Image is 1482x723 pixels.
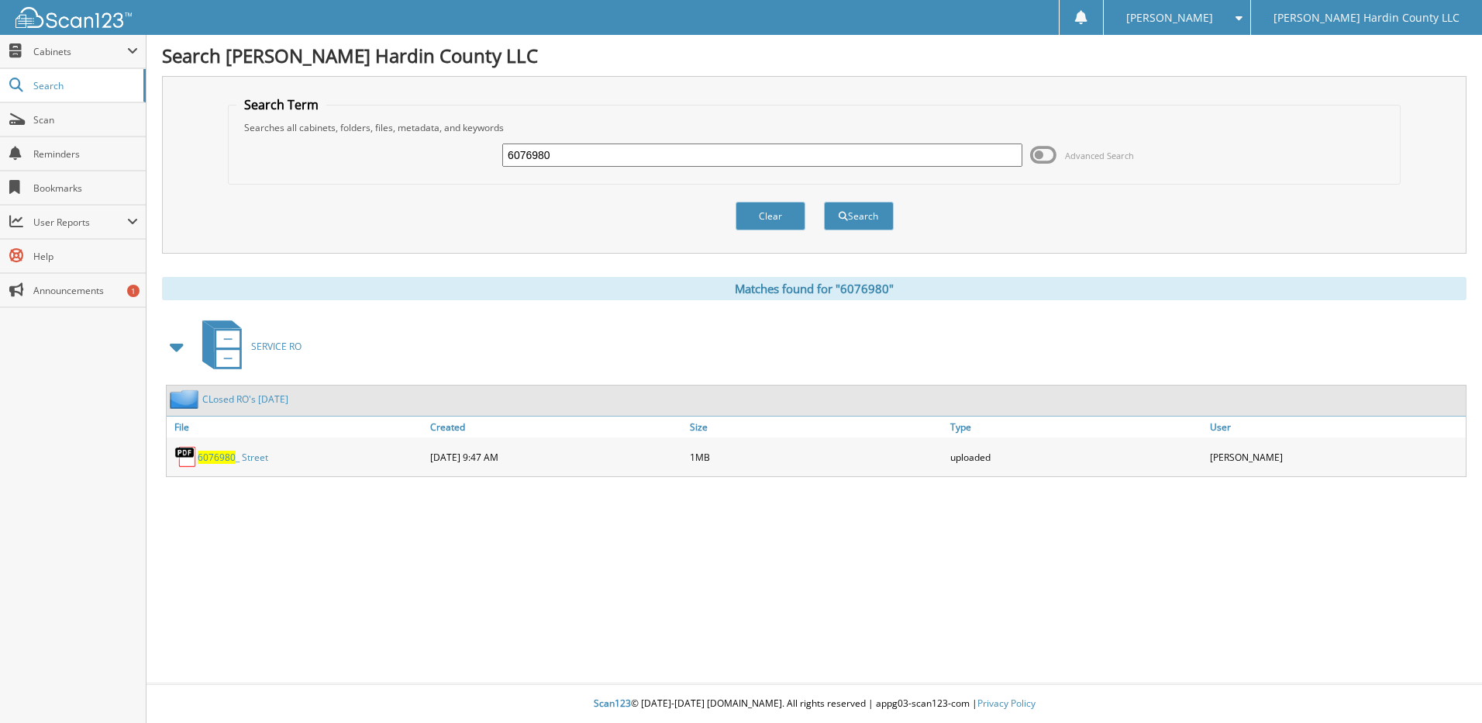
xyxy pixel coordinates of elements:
a: CLosed RO's [DATE] [202,393,288,406]
button: Search [824,202,894,230]
span: User Reports [33,216,127,229]
span: Reminders [33,147,138,161]
img: PDF.png [174,445,198,469]
div: [DATE] 9:47 AM [426,441,686,472]
a: Created [426,417,686,438]
button: Clear [736,202,805,230]
img: scan123-logo-white.svg [16,7,132,28]
div: Matches found for "6076980" [162,277,1466,300]
span: Cabinets [33,45,127,58]
span: Scan [33,113,138,126]
a: SERVICE RO [193,316,302,377]
span: Bookmarks [33,182,138,195]
span: 6076980 [198,451,236,464]
span: [PERSON_NAME] [1126,13,1213,22]
span: Scan123 [594,697,631,710]
div: [PERSON_NAME] [1206,441,1466,472]
a: Size [686,417,946,438]
a: 6076980_ Street [198,451,268,464]
div: Searches all cabinets, folders, files, metadata, and keywords [236,121,1392,134]
img: folder2.png [170,389,202,409]
legend: Search Term [236,96,326,113]
span: Announcements [33,284,138,297]
a: Type [946,417,1206,438]
a: File [167,417,426,438]
div: uploaded [946,441,1206,472]
div: © [DATE]-[DATE] [DOMAIN_NAME]. All rights reserved | appg03-scan123-com | [146,685,1482,723]
div: 1MB [686,441,946,472]
span: SERVICE RO [251,340,302,353]
div: 1 [127,285,140,297]
span: [PERSON_NAME] Hardin County LLC [1273,13,1460,22]
span: Search [33,79,136,92]
a: User [1206,417,1466,438]
a: Privacy Policy [977,697,1036,710]
h1: Search [PERSON_NAME] Hardin County LLC [162,43,1466,68]
span: Advanced Search [1065,150,1134,161]
span: Help [33,250,138,263]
